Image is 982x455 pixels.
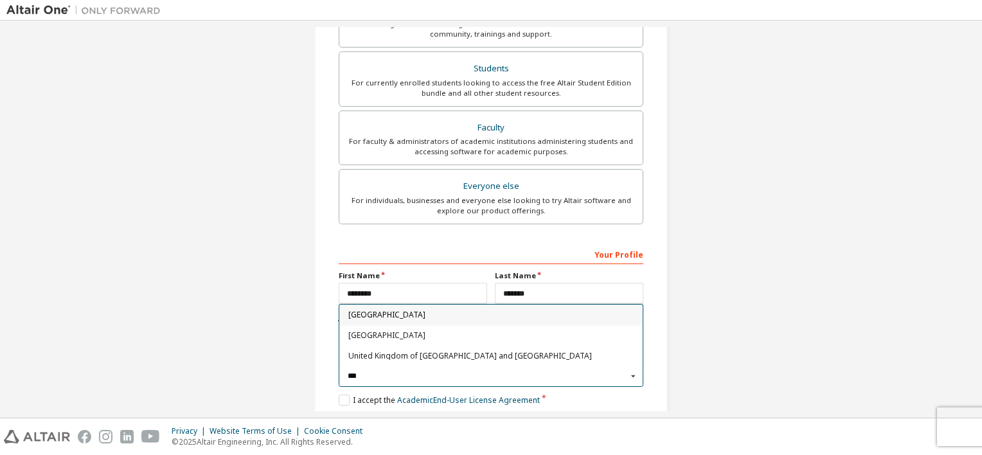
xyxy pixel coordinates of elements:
[397,395,540,406] a: Academic End-User License Agreement
[120,430,134,443] img: linkedin.svg
[347,136,635,157] div: For faculty & administrators of academic institutions administering students and accessing softwa...
[172,426,210,436] div: Privacy
[348,352,634,360] span: United Kingdom of [GEOGRAPHIC_DATA] and [GEOGRAPHIC_DATA]
[348,332,634,340] span: [GEOGRAPHIC_DATA]
[347,60,635,78] div: Students
[347,78,635,98] div: For currently enrolled students looking to access the free Altair Student Edition bundle and all ...
[347,195,635,216] div: For individuals, businesses and everyone else looking to try Altair software and explore our prod...
[347,119,635,137] div: Faculty
[4,430,70,443] img: altair_logo.svg
[339,244,643,264] div: Your Profile
[495,271,643,281] label: Last Name
[172,436,370,447] p: © 2025 Altair Engineering, Inc. All Rights Reserved.
[348,312,634,319] span: [GEOGRAPHIC_DATA]
[304,426,370,436] div: Cookie Consent
[210,426,304,436] div: Website Terms of Use
[6,4,167,17] img: Altair One
[347,19,635,39] div: For existing customers looking to access software downloads, HPC resources, community, trainings ...
[339,395,540,406] label: I accept the
[347,177,635,195] div: Everyone else
[99,430,112,443] img: instagram.svg
[141,430,160,443] img: youtube.svg
[339,271,487,281] label: First Name
[78,430,91,443] img: facebook.svg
